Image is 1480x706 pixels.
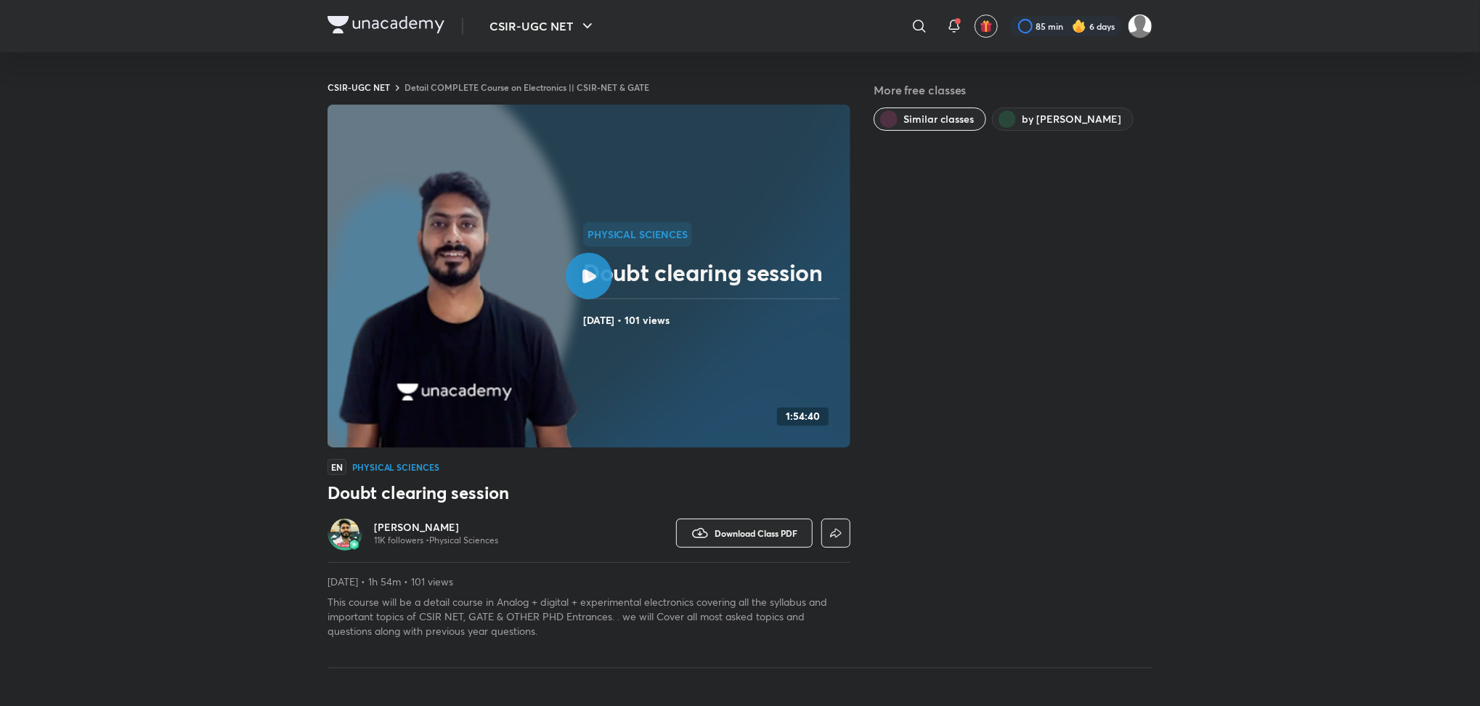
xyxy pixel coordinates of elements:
h5: More free classes [874,81,1152,99]
span: EN [328,459,346,475]
button: Download Class PDF [676,519,813,548]
p: This course will be a detail course in Analog + digital + experimental electronics covering all t... [328,595,850,638]
button: avatar [975,15,998,38]
h4: Physical Sciences [352,463,439,471]
h4: [DATE] • 101 views [583,311,845,330]
a: Avatarbadge [328,516,362,551]
a: [PERSON_NAME] [374,520,498,535]
a: Company Logo [328,16,444,37]
h2: Doubt clearing session [583,258,845,287]
a: Detail COMPLETE Course on Electronics || CSIR-NET & GATE [404,81,649,93]
span: Download Class PDF [715,527,797,539]
h3: Doubt clearing session [328,481,850,504]
a: CSIR-UGC NET [328,81,390,93]
button: CSIR-UGC NET [481,12,605,41]
img: badge [349,540,359,550]
button: by Shanu Arora [992,107,1134,131]
img: Avatar [330,519,359,548]
h4: 1:54:40 [786,410,820,423]
p: [DATE] • 1h 54m • 101 views [328,575,850,589]
button: Similar classes [874,107,986,131]
span: Similar classes [903,112,974,126]
img: Company Logo [328,16,444,33]
img: avatar [980,20,993,33]
img: Rai Haldar [1128,14,1152,38]
p: 11K followers • Physical Sciences [374,535,498,546]
img: streak [1072,19,1086,33]
span: by Shanu Arora [1022,112,1121,126]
